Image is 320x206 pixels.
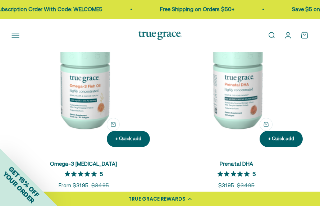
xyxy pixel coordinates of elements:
div: + Quick add [268,135,294,143]
button: + Quick add [260,118,273,131]
button: + Quick add [107,118,120,131]
compare-at-price: $34.95 [91,181,109,190]
span: YOUR ORDER [1,170,36,205]
div: + Quick add [115,135,141,143]
img: Omega-3 Fish Oil for Brain, Heart, and Immune Health* Sustainably sourced, wild-caught Alaskan fi... [12,9,156,153]
p: 5 [100,170,103,177]
sale-price: From $31.95 [59,181,88,190]
sale-price: $31.95 [218,181,234,190]
span: GET 15% OFF [7,165,41,198]
img: Prenatal DHA for Brain & Eye Development* For women during pre-conception, pregnancy, and lactati... [164,9,308,153]
span: 5 out of 5 stars rating in total 3 reviews. [218,169,252,179]
a: Omega-3 [MEDICAL_DATA] [50,161,117,167]
div: TRUE GRACE REWARDS [128,195,186,203]
compare-at-price: $34.95 [237,181,255,190]
p: 5 [252,170,256,177]
button: + Quick add [260,131,303,147]
button: + Quick add [107,131,150,147]
span: 5 out of 5 stars rating in total 16 reviews. [65,169,100,179]
a: Free Shipping on Orders $50+ [158,6,233,12]
a: Prenatal DHA [220,161,253,167]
